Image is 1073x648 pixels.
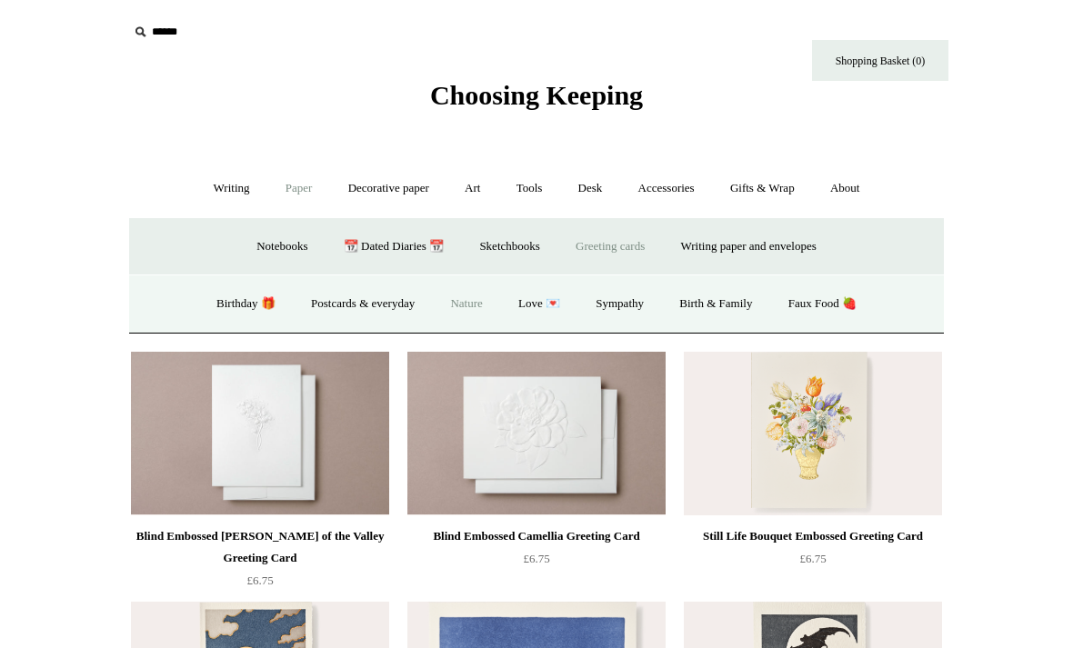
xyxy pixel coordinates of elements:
a: Sketchbooks [463,223,556,271]
span: £6.75 [799,552,826,565]
a: Writing paper and envelopes [665,223,833,271]
a: Paper [269,164,329,213]
a: Birthday 🎁 [200,280,292,328]
img: Blind Embossed Lily of the Valley Greeting Card [131,352,389,515]
div: Blind Embossed [PERSON_NAME] of the Valley Greeting Card [135,525,385,569]
a: About [814,164,877,213]
div: Blind Embossed Camellia Greeting Card [412,525,661,547]
span: £6.75 [523,552,549,565]
img: Still Life Bouquet Embossed Greeting Card [684,352,942,515]
a: Gifts & Wrap [714,164,811,213]
span: £6.75 [246,573,273,587]
a: Still Life Bouquet Embossed Greeting Card £6.75 [684,525,942,600]
a: Faux Food 🍓 [772,280,873,328]
a: Blind Embossed Camellia Greeting Card £6.75 [407,525,666,600]
a: Notebooks [240,223,324,271]
a: Desk [562,164,619,213]
a: 📆 Dated Diaries 📆 [327,223,460,271]
div: Still Life Bouquet Embossed Greeting Card [688,525,938,547]
a: Art [448,164,496,213]
img: Blind Embossed Camellia Greeting Card [407,352,666,515]
a: Nature [434,280,498,328]
a: Shopping Basket (0) [812,40,948,81]
a: Love 💌 [502,280,577,328]
a: Postcards & everyday [295,280,431,328]
a: Sympathy [579,280,660,328]
a: Tools [500,164,559,213]
a: Accessories [622,164,711,213]
a: Decorative paper [332,164,446,213]
a: Greeting cards [559,223,661,271]
a: Writing [197,164,266,213]
a: Still Life Bouquet Embossed Greeting Card Still Life Bouquet Embossed Greeting Card [684,352,942,515]
a: Blind Embossed Camellia Greeting Card Blind Embossed Camellia Greeting Card [407,352,666,515]
a: Blind Embossed Lily of the Valley Greeting Card Blind Embossed Lily of the Valley Greeting Card [131,352,389,515]
a: Blind Embossed [PERSON_NAME] of the Valley Greeting Card £6.75 [131,525,389,600]
a: Choosing Keeping [430,95,643,107]
a: Birth & Family [663,280,768,328]
span: Choosing Keeping [430,80,643,110]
